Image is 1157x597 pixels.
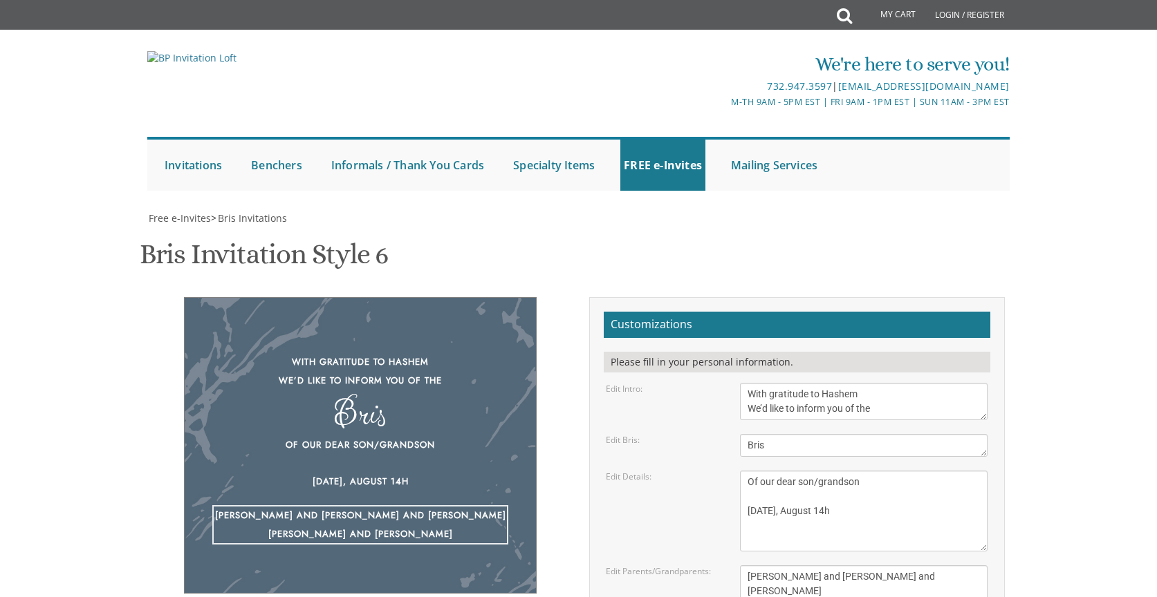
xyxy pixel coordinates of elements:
iframe: chat widget [1099,542,1143,583]
label: Edit Bris: [606,434,640,446]
label: Edit Parents/Grandparents: [606,565,711,577]
label: Edit Intro: [606,383,642,395]
textarea: Of our dear son/grandson This Shabbos, Parshas Bo at our home [STREET_ADDRESS][PERSON_NAME] [740,471,988,551]
span: Bris Invitations [218,211,287,225]
a: Bris Invitations [216,211,287,225]
textarea: With gratitude to Hashem We’d like to inform you of the [740,383,988,420]
a: 732.947.3597 [767,79,832,93]
label: Edit Details: [606,471,651,482]
div: | [436,78,1010,95]
a: Informals / Thank You Cards [328,140,488,191]
span: Free e-Invites [149,211,211,225]
a: Free e-Invites [147,211,211,225]
textarea: Bris [740,434,988,457]
a: Benchers [248,140,306,191]
div: With gratitude to Hashem We’d like to inform you of the [212,353,508,390]
div: Please fill in your personal information. [604,352,990,372]
div: M-Th 9am - 5pm EST | Fri 9am - 1pm EST | Sun 11am - 3pm EST [436,95,1010,109]
h2: Customizations [604,312,990,338]
div: Bris [212,404,508,422]
div: Of our dear son/grandson [DATE], August 14h [212,436,508,491]
a: My Cart [851,1,925,29]
a: Mailing Services [728,140,821,191]
span: > [211,211,287,225]
a: FREE e-Invites [620,140,705,191]
a: Invitations [161,140,225,191]
a: [EMAIL_ADDRESS][DOMAIN_NAME] [838,79,1010,93]
div: [PERSON_NAME] and [PERSON_NAME] and [PERSON_NAME] [PERSON_NAME] and [PERSON_NAME] [212,505,508,544]
a: Specialty Items [510,140,598,191]
div: We're here to serve you! [436,50,1010,78]
img: BP Invitation Loft [147,51,237,65]
h1: Bris Invitation Style 6 [140,239,388,280]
